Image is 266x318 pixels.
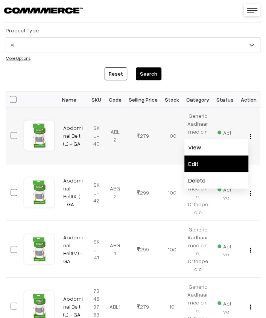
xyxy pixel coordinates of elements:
[88,221,105,278] td: SKU-41
[105,67,127,80] a: Reset
[161,164,182,221] td: 100
[105,221,125,278] td: ABG1
[125,107,161,164] td: 279
[125,164,161,221] td: 299
[217,297,233,315] span: Active
[6,38,260,52] span: All
[6,55,30,61] a: More Options
[63,125,83,147] a: Abdominal Belt (L) - GA
[63,295,83,317] a: Abdominal Belt (L) - GA
[237,92,260,107] th: Action
[182,92,213,107] th: Category
[6,37,260,52] span: All
[88,107,105,164] td: SKU-40
[250,134,251,139] img: Menu
[247,8,257,13] img: menu
[184,155,248,172] a: Edit
[63,177,83,207] a: Abdominal Belt(XL) - GA
[88,92,105,107] th: SKU
[250,304,251,309] img: Menu
[63,234,83,264] a: Abdominal Belt(M) - GA
[125,221,161,278] td: 299
[161,92,182,107] th: Stock
[6,26,39,34] label: Product Type
[184,139,248,155] a: View
[182,164,213,221] td: Generic Aadhaar medicine, Orthopedic
[217,240,233,258] span: Active
[88,164,105,221] td: SKU-42
[136,67,161,80] button: Search
[250,248,251,253] img: Menu
[4,5,70,14] a: COMMMERCE
[213,92,237,107] th: Status
[105,164,125,221] td: ABG2
[161,107,182,164] td: 100
[217,127,233,145] span: Active
[125,92,161,107] th: Selling Price
[217,184,233,201] span: Active
[105,107,125,164] td: ABL2
[59,92,88,107] th: Name
[250,191,251,196] img: Menu
[182,107,213,164] td: Generic Aadhaar medicine, Orthopedic
[4,8,83,13] img: COMMMERCE
[182,221,213,278] td: Generic Aadhaar medicine, Orthopedic
[105,92,125,107] th: Code
[161,221,182,278] td: 100
[184,172,248,189] a: Delete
